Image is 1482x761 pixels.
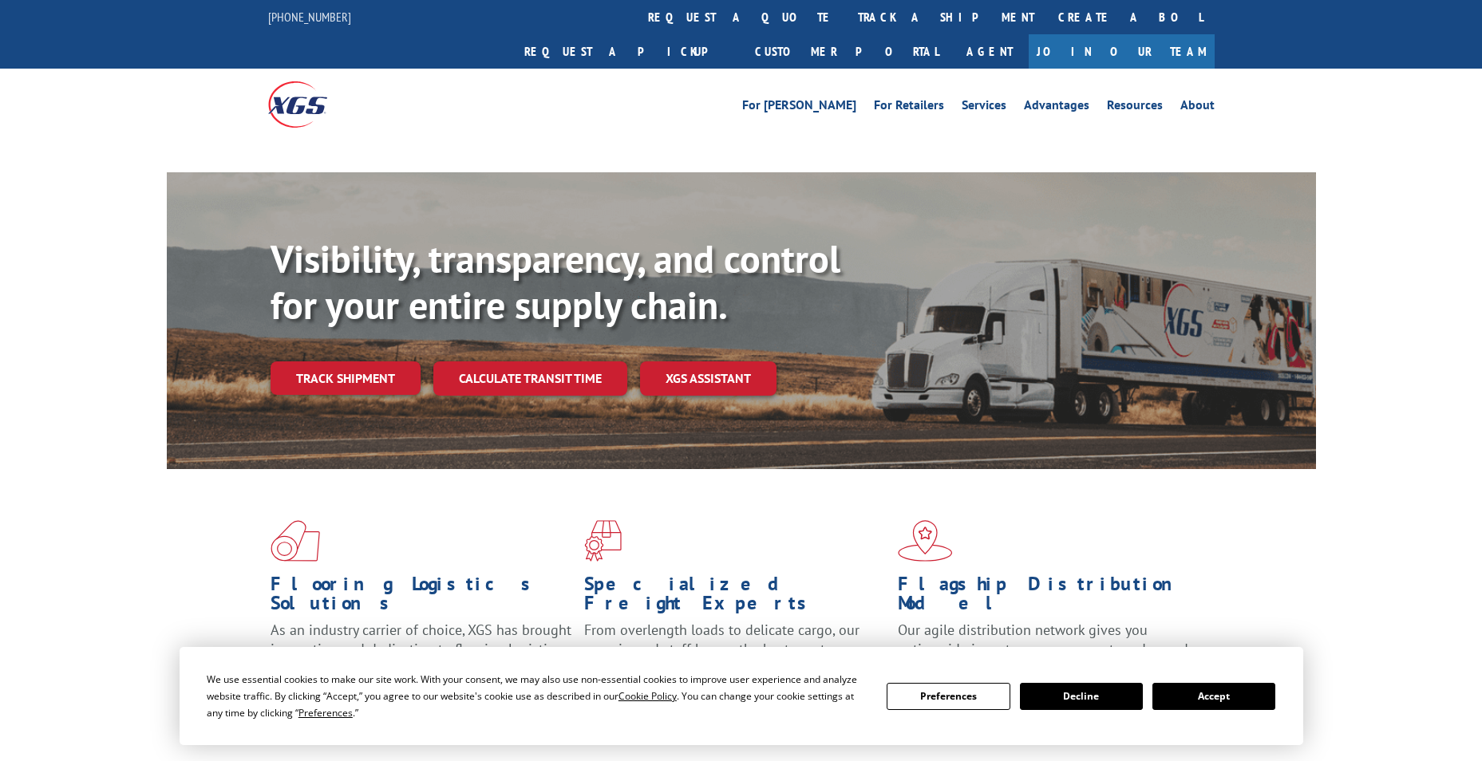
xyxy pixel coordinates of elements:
img: xgs-icon-flagship-distribution-model-red [898,520,953,562]
h1: Flagship Distribution Model [898,574,1199,621]
a: For Retailers [874,99,944,116]
h1: Flooring Logistics Solutions [271,574,572,621]
a: Advantages [1024,99,1089,116]
a: Calculate transit time [433,361,627,396]
a: Track shipment [271,361,421,395]
button: Accept [1152,683,1275,710]
button: Preferences [887,683,1010,710]
a: About [1180,99,1215,116]
a: Customer Portal [743,34,950,69]
a: [PHONE_NUMBER] [268,9,351,25]
a: Agent [950,34,1029,69]
a: Resources [1107,99,1163,116]
img: xgs-icon-total-supply-chain-intelligence-red [271,520,320,562]
a: XGS ASSISTANT [640,361,777,396]
a: Services [962,99,1006,116]
p: From overlength loads to delicate cargo, our experienced staff knows the best way to move your fr... [584,621,886,692]
a: For [PERSON_NAME] [742,99,856,116]
h1: Specialized Freight Experts [584,574,886,621]
div: Cookie Consent Prompt [180,647,1303,745]
span: Our agile distribution network gives you nationwide inventory management on demand. [898,621,1192,658]
a: Join Our Team [1029,34,1215,69]
img: xgs-icon-focused-on-flooring-red [584,520,622,562]
a: Request a pickup [512,34,743,69]
div: We use essential cookies to make our site work. With your consent, we may also use non-essential ... [207,671,867,721]
b: Visibility, transparency, and control for your entire supply chain. [271,234,840,329]
span: Preferences [298,706,353,720]
span: As an industry carrier of choice, XGS has brought innovation and dedication to flooring logistics... [271,621,571,677]
button: Decline [1020,683,1143,710]
span: Cookie Policy [618,689,677,703]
